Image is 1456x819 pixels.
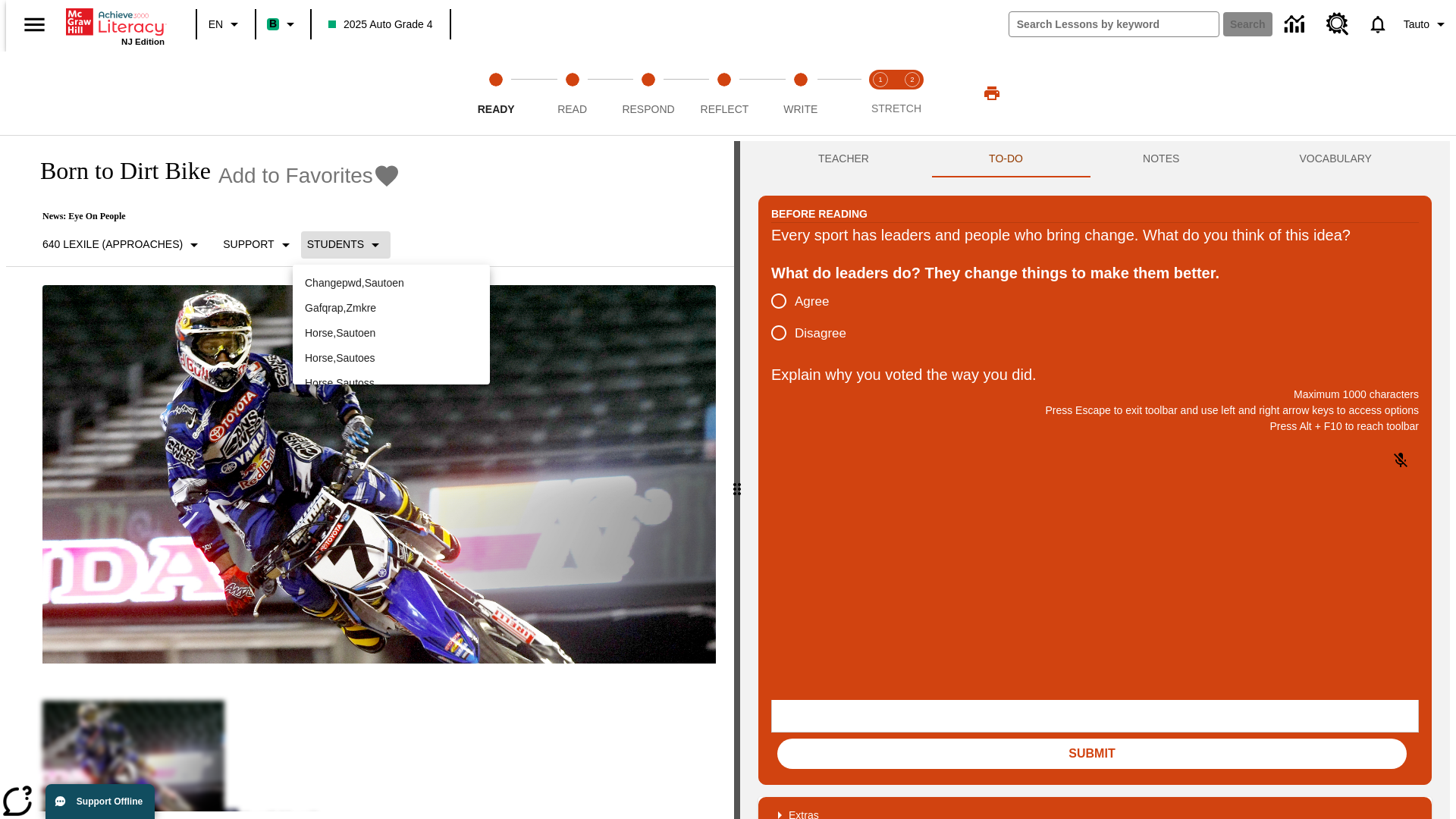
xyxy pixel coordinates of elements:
p: Gafqrap , Zmkre [305,300,478,316]
p: Horse , Sautoss [305,375,478,391]
p: Horse , Sautoen [305,325,478,341]
p: Changepwd , Sautoen [305,275,478,291]
p: Horse , Sautoes [305,350,478,366]
body: Explain why you voted the way you did. Maximum 1000 characters Press Alt + F10 to reach toolbar P... [6,12,221,26]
